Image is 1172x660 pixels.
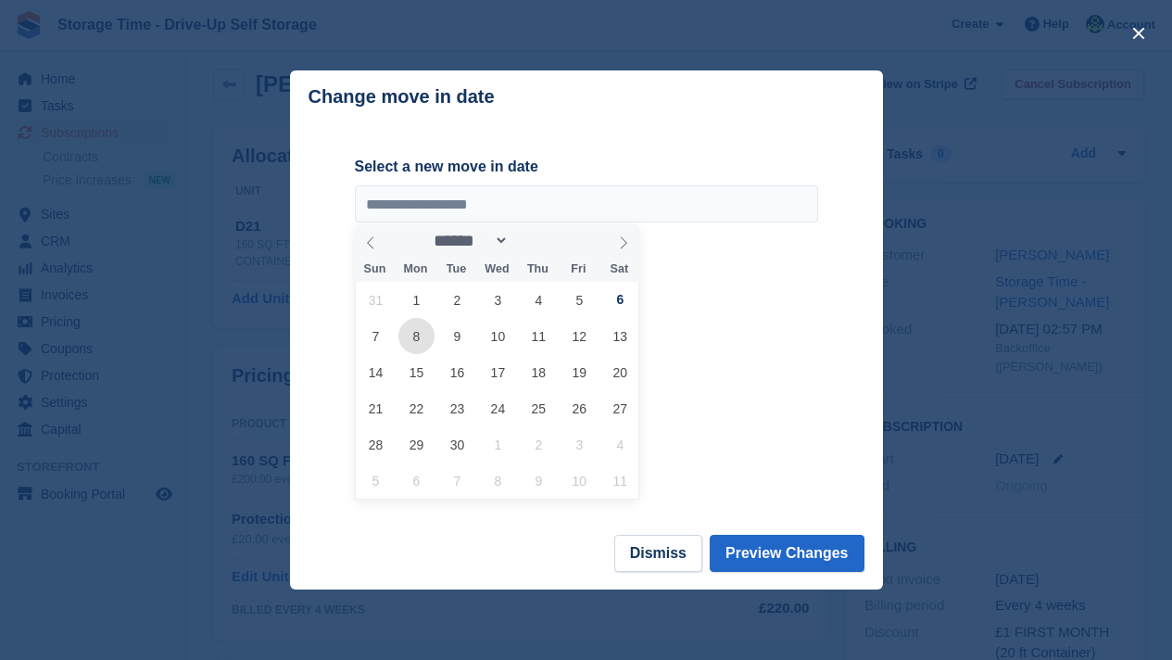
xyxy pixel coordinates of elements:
span: September 28, 2025 [358,426,394,463]
span: September 5, 2025 [561,282,598,318]
span: September 24, 2025 [480,390,516,426]
span: September 13, 2025 [602,318,638,354]
span: September 11, 2025 [521,318,557,354]
span: September 19, 2025 [561,354,598,390]
label: Select a new move in date [355,156,818,178]
span: September 7, 2025 [358,318,394,354]
span: September 21, 2025 [358,390,394,426]
span: October 3, 2025 [561,426,598,463]
button: Preview Changes [710,535,864,572]
span: September 26, 2025 [561,390,598,426]
span: October 8, 2025 [480,463,516,499]
span: Tue [435,263,476,275]
span: September 30, 2025 [439,426,475,463]
span: September 4, 2025 [521,282,557,318]
span: October 1, 2025 [480,426,516,463]
span: September 16, 2025 [439,354,475,390]
span: September 25, 2025 [521,390,557,426]
span: Thu [517,263,558,275]
span: August 31, 2025 [358,282,394,318]
span: October 6, 2025 [398,463,435,499]
span: Wed [476,263,517,275]
span: September 17, 2025 [480,354,516,390]
span: September 29, 2025 [398,426,435,463]
span: September 2, 2025 [439,282,475,318]
button: Dismiss [614,535,702,572]
span: September 1, 2025 [398,282,435,318]
span: September 20, 2025 [602,354,638,390]
span: October 2, 2025 [521,426,557,463]
span: October 10, 2025 [561,463,598,499]
span: September 18, 2025 [521,354,557,390]
span: September 15, 2025 [398,354,435,390]
span: September 10, 2025 [480,318,516,354]
span: Mon [395,263,435,275]
span: Sun [355,263,396,275]
span: October 9, 2025 [521,463,557,499]
button: close [1124,19,1153,48]
span: October 11, 2025 [602,463,638,499]
span: September 22, 2025 [398,390,435,426]
span: October 4, 2025 [602,426,638,463]
span: September 14, 2025 [358,354,394,390]
span: September 23, 2025 [439,390,475,426]
span: September 27, 2025 [602,390,638,426]
input: Year [509,231,567,250]
span: September 6, 2025 [602,282,638,318]
span: Sat [599,263,639,275]
span: September 3, 2025 [480,282,516,318]
select: Month [427,231,509,250]
span: October 5, 2025 [358,463,394,499]
span: September 12, 2025 [561,318,598,354]
p: Change move in date [309,86,495,108]
span: October 7, 2025 [439,463,475,499]
span: September 8, 2025 [398,318,435,354]
span: Fri [558,263,599,275]
span: September 9, 2025 [439,318,475,354]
